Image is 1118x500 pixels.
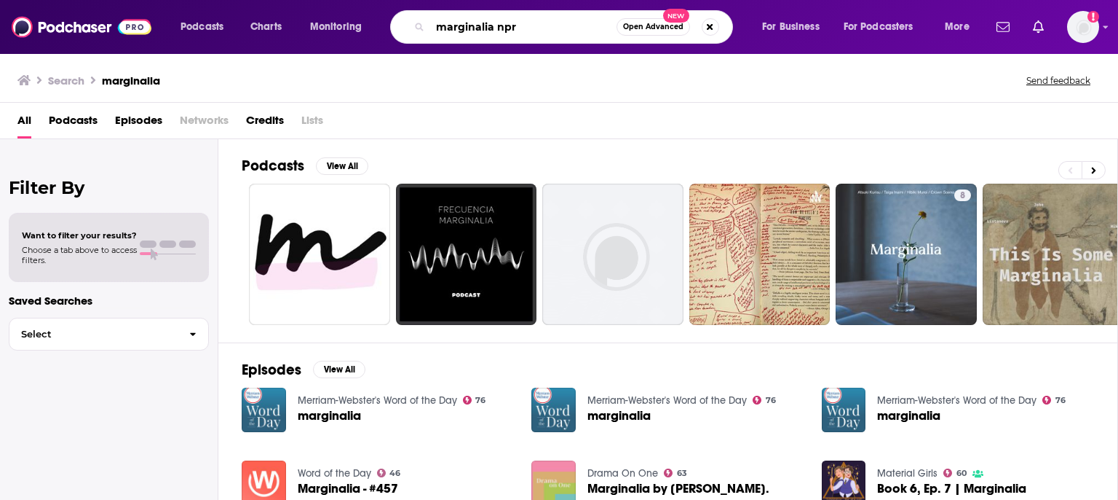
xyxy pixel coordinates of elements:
[877,483,1026,495] a: Book 6, Ep. 7 | Marginalia
[836,184,977,325] a: 8
[404,10,747,44] div: Search podcasts, credits, & more...
[877,410,940,422] a: marginalia
[587,483,769,495] span: Marginalia by [PERSON_NAME].
[956,470,967,477] span: 60
[298,483,398,495] a: Marginalia - #457
[877,467,937,480] a: Material Girls
[22,230,137,241] span: Want to filter your results?
[834,15,935,39] button: open menu
[1087,11,1099,23] svg: Add a profile image
[623,23,683,31] span: Open Advanced
[22,245,137,265] span: Choose a tab above to access filters.
[943,469,967,477] a: 60
[587,394,747,407] a: Merriam-Webster's Word of the Day
[663,9,689,23] span: New
[298,467,371,480] a: Word of the Day
[1067,11,1099,43] img: User Profile
[49,109,98,138] a: Podcasts
[242,157,368,175] a: PodcastsView All
[1067,11,1099,43] button: Show profile menu
[430,15,617,39] input: Search podcasts, credits, & more...
[960,189,965,203] span: 8
[9,177,209,198] h2: Filter By
[954,190,971,201] a: 8
[9,329,178,339] span: Select
[17,109,31,138] a: All
[301,109,323,138] span: Lists
[170,15,242,39] button: open menu
[242,361,365,379] a: EpisodesView All
[1067,11,1099,43] span: Logged in as GregKubie
[822,388,866,432] img: marginalia
[531,388,576,432] img: marginalia
[935,15,988,39] button: open menu
[587,410,651,422] a: marginalia
[241,15,290,39] a: Charts
[844,17,913,37] span: For Podcasters
[587,467,658,480] a: Drama On One
[766,397,776,404] span: 76
[246,109,284,138] a: Credits
[300,15,381,39] button: open menu
[1022,74,1095,87] button: Send feedback
[1042,396,1066,405] a: 76
[181,17,223,37] span: Podcasts
[475,397,485,404] span: 76
[945,17,970,37] span: More
[115,109,162,138] a: Episodes
[1027,15,1050,39] a: Show notifications dropdown
[48,74,84,87] h3: Search
[242,388,286,432] img: marginalia
[753,396,776,405] a: 76
[1055,397,1066,404] span: 76
[298,410,361,422] a: marginalia
[463,396,486,405] a: 76
[587,483,769,495] a: Marginalia by Tina Fitzpatrick.
[877,394,1036,407] a: Merriam-Webster's Word of the Day
[9,294,209,308] p: Saved Searches
[102,74,160,87] h3: marginalia
[310,17,362,37] span: Monitoring
[242,157,304,175] h2: Podcasts
[664,469,687,477] a: 63
[316,157,368,175] button: View All
[9,318,209,351] button: Select
[991,15,1015,39] a: Show notifications dropdown
[762,17,820,37] span: For Business
[752,15,838,39] button: open menu
[617,18,690,36] button: Open AdvancedNew
[377,469,401,477] a: 46
[12,13,151,41] img: Podchaser - Follow, Share and Rate Podcasts
[389,470,400,477] span: 46
[242,361,301,379] h2: Episodes
[313,361,365,378] button: View All
[180,109,229,138] span: Networks
[298,394,457,407] a: Merriam-Webster's Word of the Day
[677,470,687,477] span: 63
[250,17,282,37] span: Charts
